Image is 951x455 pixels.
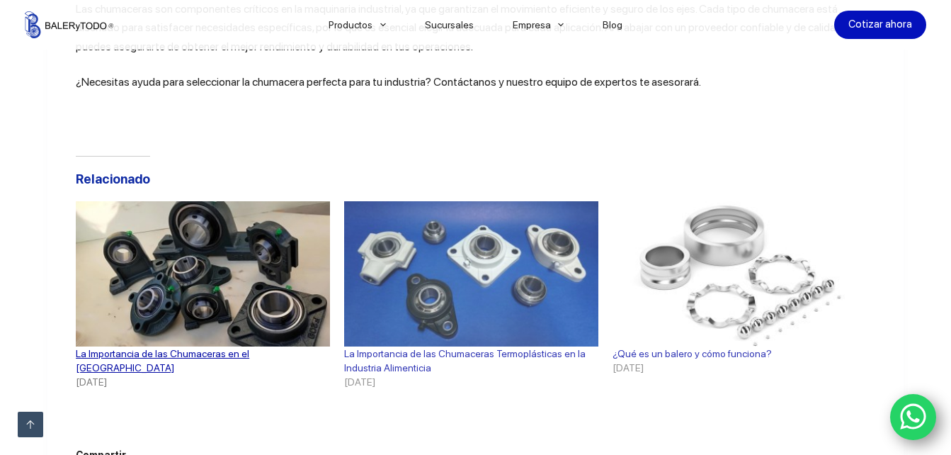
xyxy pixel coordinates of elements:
[76,2,843,53] span: Las chumaceras son componentes críticos en la maquinaria industrial, ya que garantizan el movimie...
[344,348,586,373] a: La Importancia de las Chumaceras Termoplásticas en la Industria Alimenticia
[613,361,867,375] time: [DATE]
[613,201,867,347] img: Rodamiento desensamblado
[25,11,113,38] img: Balerytodo
[76,348,249,373] a: La Importancia de las Chumaceras en el [GEOGRAPHIC_DATA]
[344,375,598,389] time: [DATE]
[76,201,330,347] a: La Importancia de las Chumaceras en el Sector Industrial
[76,156,150,186] em: Relacionado
[613,201,867,347] a: ¿Qué es un balero y cómo funciona?
[76,375,330,389] time: [DATE]
[76,75,701,89] span: ¿Necesitas ayuda para seleccionar la chumacera perfecta para tu industria? Contáctanos y nuestro ...
[834,11,926,39] a: Cotizar ahora
[344,201,598,347] a: La Importancia de las Chumaceras Termoplásticas en la Industria Alimenticia
[890,394,937,441] a: WhatsApp
[613,348,772,359] a: ¿Qué es un balero y cómo funciona?
[18,412,43,437] a: Ir arriba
